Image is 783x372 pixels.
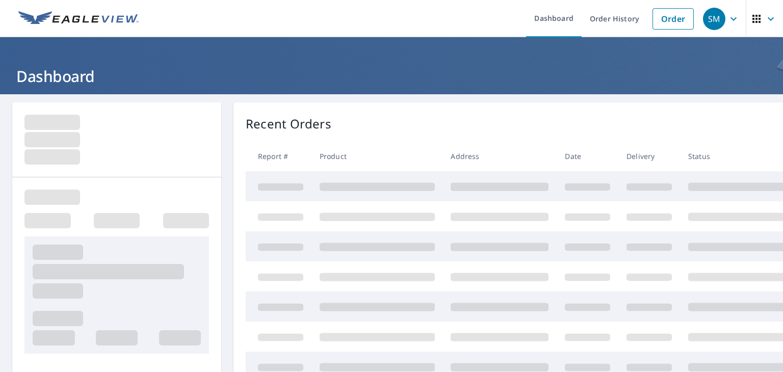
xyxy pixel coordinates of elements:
th: Report # [246,141,311,171]
a: Order [652,8,694,30]
h1: Dashboard [12,66,771,87]
img: EV Logo [18,11,139,26]
th: Product [311,141,443,171]
div: SM [703,8,725,30]
th: Delivery [618,141,680,171]
th: Address [442,141,557,171]
th: Date [557,141,618,171]
p: Recent Orders [246,115,331,133]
